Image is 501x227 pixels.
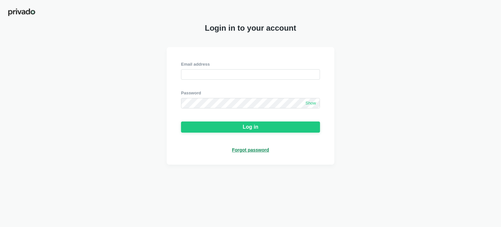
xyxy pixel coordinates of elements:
div: Email address [181,61,320,67]
div: Log in [243,124,258,130]
img: privado-logo [8,8,36,17]
span: Login in to your account [205,24,296,33]
a: Forgot password [232,147,269,153]
button: Log in [181,122,320,133]
span: Show [305,101,316,106]
div: Password [181,90,320,96]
